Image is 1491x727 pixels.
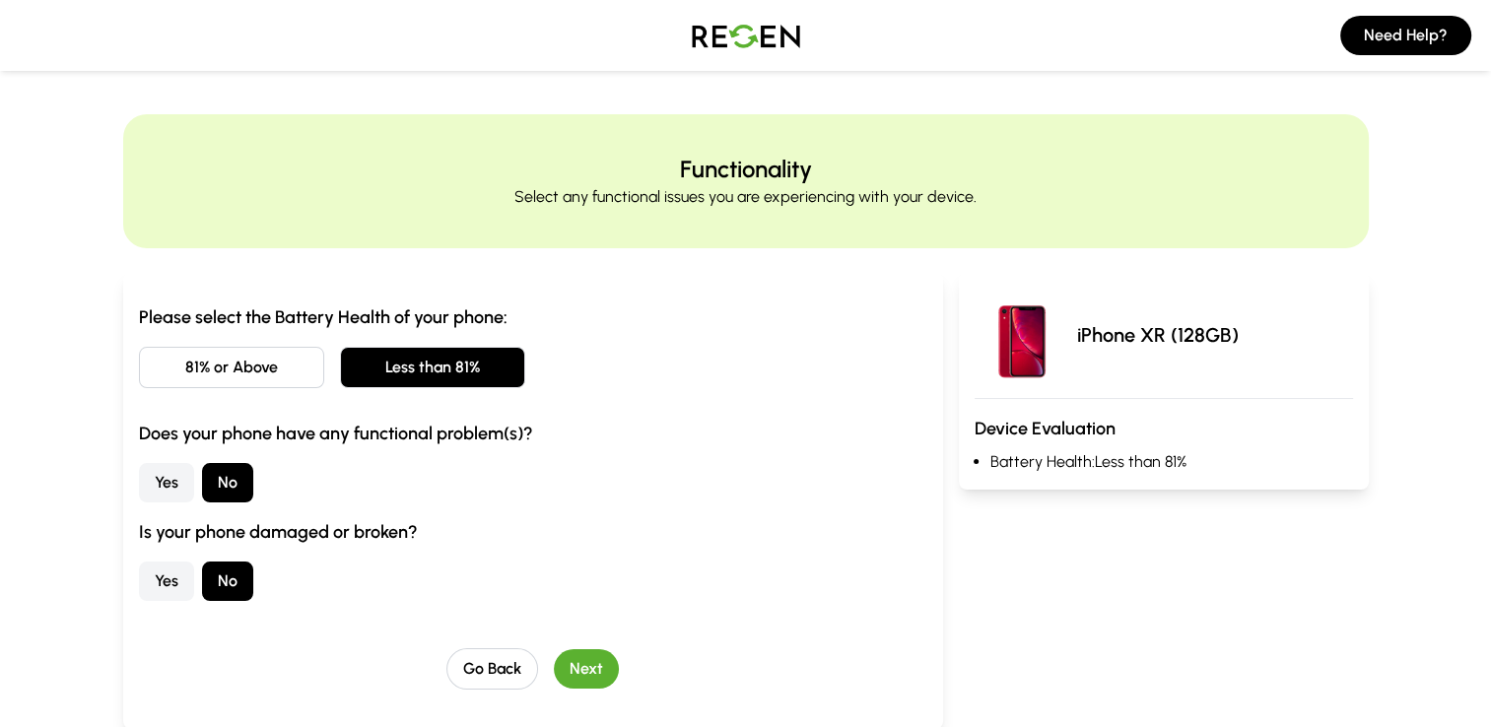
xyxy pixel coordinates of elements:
[202,463,253,502] button: No
[975,288,1069,382] img: iPhone XR
[677,8,815,63] img: Logo
[554,649,619,689] button: Next
[340,347,525,388] button: Less than 81%
[514,185,977,209] p: Select any functional issues you are experiencing with your device.
[446,648,538,690] button: Go Back
[139,562,194,601] button: Yes
[139,463,194,502] button: Yes
[139,518,927,546] h3: Is your phone damaged or broken?
[139,420,927,447] h3: Does your phone have any functional problem(s)?
[1340,16,1471,55] button: Need Help?
[680,154,812,185] h2: Functionality
[1077,321,1239,349] p: iPhone XR (128GB)
[975,415,1353,442] h3: Device Evaluation
[139,303,927,331] h3: Please select the Battery Health of your phone:
[202,562,253,601] button: No
[139,347,324,388] button: 81% or Above
[990,450,1353,474] li: Battery Health: Less than 81%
